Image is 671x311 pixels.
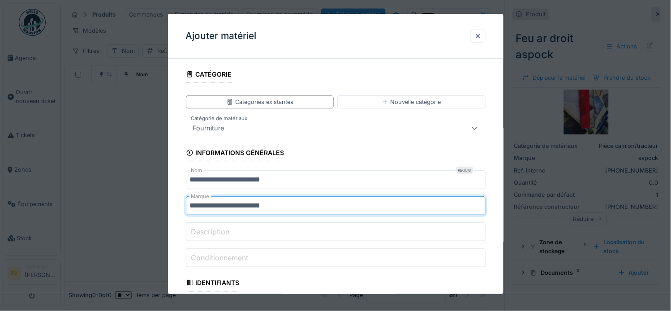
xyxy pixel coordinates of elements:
[189,226,232,237] label: Description
[226,98,293,106] div: Catégories existantes
[189,167,204,175] label: Nom
[189,252,250,263] label: Conditionnement
[186,147,284,162] div: Informations générales
[456,167,473,174] div: Requis
[186,30,257,42] h3: Ajouter matériel
[186,68,232,83] div: Catégorie
[189,115,249,123] label: Catégorie de matériaux
[382,98,441,106] div: Nouvelle catégorie
[186,276,240,292] div: Identifiants
[189,193,211,201] label: Marque
[189,123,228,134] div: Fourniture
